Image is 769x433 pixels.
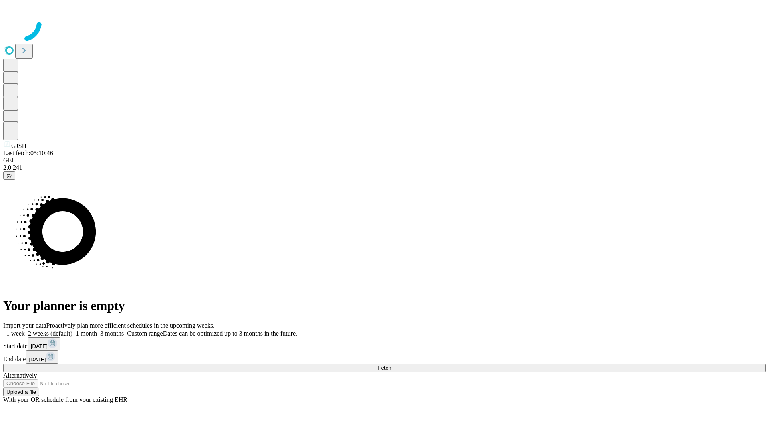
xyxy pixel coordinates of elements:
[3,171,15,180] button: @
[6,330,25,337] span: 1 week
[3,298,766,313] h1: Your planner is empty
[3,396,127,403] span: With your OR schedule from your existing EHR
[3,364,766,372] button: Fetch
[46,322,215,329] span: Proactively plan more efficient schedules in the upcoming weeks.
[28,337,60,350] button: [DATE]
[127,330,163,337] span: Custom range
[3,164,766,171] div: 2.0.241
[100,330,124,337] span: 3 months
[11,142,26,149] span: GJSH
[3,388,39,396] button: Upload a file
[3,157,766,164] div: GEI
[3,337,766,350] div: Start date
[3,372,37,379] span: Alternatively
[29,356,46,362] span: [DATE]
[6,172,12,178] span: @
[3,322,46,329] span: Import your data
[26,350,58,364] button: [DATE]
[378,365,391,371] span: Fetch
[31,343,48,349] span: [DATE]
[28,330,72,337] span: 2 weeks (default)
[3,150,53,156] span: Last fetch: 05:10:46
[163,330,297,337] span: Dates can be optimized up to 3 months in the future.
[76,330,97,337] span: 1 month
[3,350,766,364] div: End date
